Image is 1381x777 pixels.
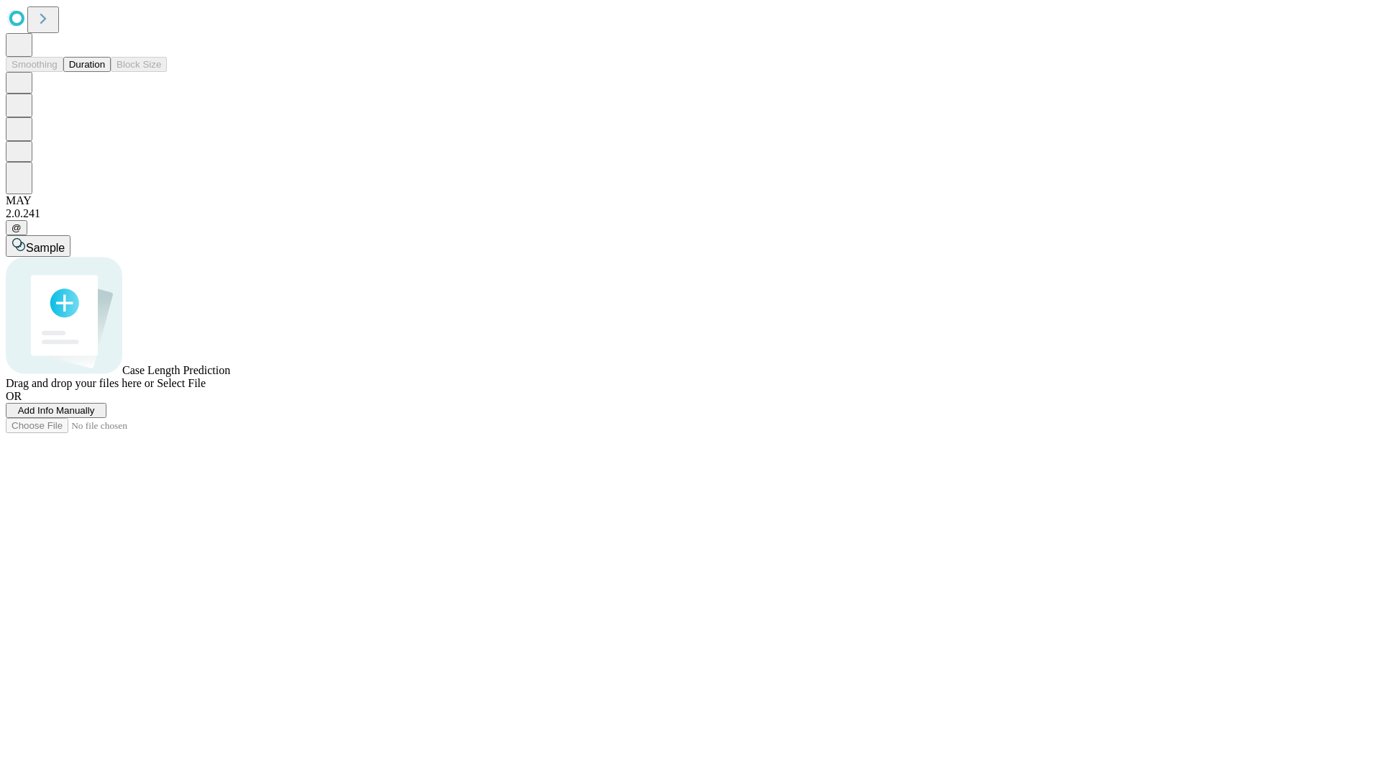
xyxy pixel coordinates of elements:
[26,242,65,254] span: Sample
[6,235,70,257] button: Sample
[6,403,106,418] button: Add Info Manually
[6,207,1375,220] div: 2.0.241
[63,57,111,72] button: Duration
[111,57,167,72] button: Block Size
[6,57,63,72] button: Smoothing
[6,377,154,389] span: Drag and drop your files here or
[122,364,230,376] span: Case Length Prediction
[6,220,27,235] button: @
[18,405,95,416] span: Add Info Manually
[157,377,206,389] span: Select File
[6,194,1375,207] div: MAY
[12,222,22,233] span: @
[6,390,22,402] span: OR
